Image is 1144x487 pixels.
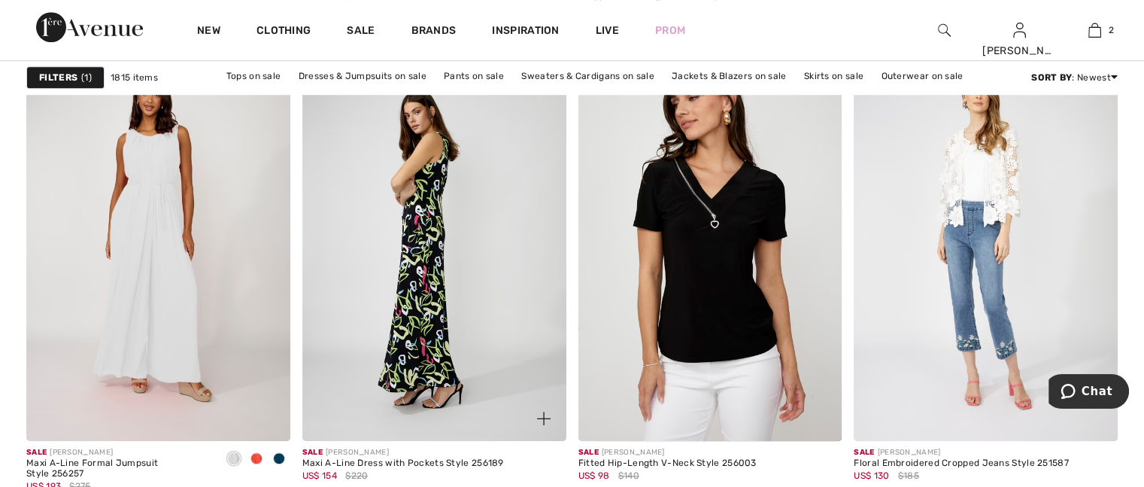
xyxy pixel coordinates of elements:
[596,23,619,38] a: Live
[39,71,77,84] strong: Filters
[854,458,1069,469] div: Floral Embroidered Cropped Jeans Style 251587
[197,24,220,40] a: New
[492,24,559,40] span: Inspiration
[1013,23,1026,37] a: Sign In
[618,469,639,482] span: $140
[578,458,757,469] div: Fitted Hip-Length V-Neck Style 256003
[26,447,211,458] div: [PERSON_NAME]
[537,412,551,425] img: plus_v2.svg
[219,66,289,86] a: Tops on sale
[1013,21,1026,39] img: My Info
[26,45,290,441] img: Maxi A-Line Formal Jumpsuit Style 256257. Twilight
[1031,71,1118,84] div: : Newest
[898,469,919,482] span: $185
[411,24,457,40] a: Brands
[36,12,143,42] img: 1ère Avenue
[291,66,434,86] a: Dresses & Jumpsuits on sale
[1031,72,1072,83] strong: Sort By
[1058,21,1131,39] a: 2
[854,448,874,457] span: Sale
[514,66,661,86] a: Sweaters & Cardigans on sale
[302,458,504,469] div: Maxi A-Line Dress with Pockets Style 256189
[982,43,1056,59] div: [PERSON_NAME]
[797,66,871,86] a: Skirts on sale
[111,71,158,84] span: 1815 items
[302,45,566,441] a: Maxi A-Line Dress with Pockets Style 256189. Black/Multi
[578,448,599,457] span: Sale
[81,71,92,84] span: 1
[268,447,290,472] div: Twilight
[347,24,375,40] a: Sale
[578,470,610,481] span: US$ 98
[873,66,970,86] a: Outerwear on sale
[256,24,311,40] a: Clothing
[578,447,757,458] div: [PERSON_NAME]
[1048,374,1129,412] iframe: Opens a widget where you can chat to one of our agents
[223,447,245,472] div: Off White
[302,470,337,481] span: US$ 154
[26,458,211,479] div: Maxi A-Line Formal Jumpsuit Style 256257
[854,45,1118,441] img: Floral Embroidered Cropped Jeans Style 251587. Blue
[245,447,268,472] div: Fire
[436,66,511,86] a: Pants on sale
[302,447,504,458] div: [PERSON_NAME]
[26,448,47,457] span: Sale
[854,447,1069,458] div: [PERSON_NAME]
[664,66,794,86] a: Jackets & Blazers on sale
[345,469,368,482] span: $220
[1088,21,1101,39] img: My Bag
[854,470,889,481] span: US$ 130
[655,23,685,38] a: Prom
[938,21,951,39] img: search the website
[1109,23,1114,37] span: 2
[578,45,842,441] img: Fitted Hip-Length V-Neck Style 256003. Black
[302,448,323,457] span: Sale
